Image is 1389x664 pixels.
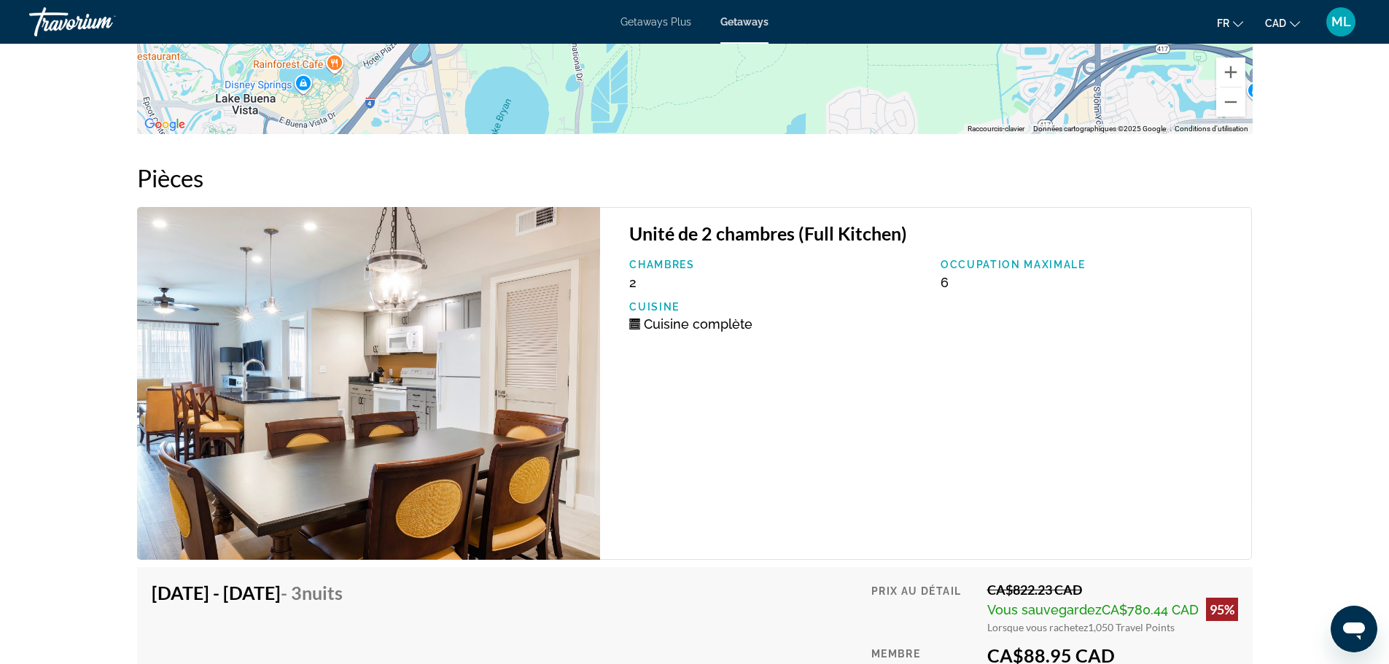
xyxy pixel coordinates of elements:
button: Raccourcis-clavier [968,124,1024,134]
span: Lorsque vous rachetez [987,621,1088,633]
span: Cuisine complète [644,316,752,332]
img: WorldMark Orlando Kingstown Reef - 3 Nights [137,207,601,560]
a: Getaways Plus [620,16,691,28]
span: 2 [629,275,637,290]
span: 6 [941,275,949,290]
span: - 3 [281,582,343,604]
span: Vous sauvegardez [987,602,1102,617]
h3: Unité de 2 chambres (Full Kitchen) [629,222,1237,244]
span: 1,050 Travel Points [1088,621,1175,633]
h4: [DATE] - [DATE] [152,582,376,604]
div: 95% [1206,598,1238,621]
span: ML [1331,15,1351,29]
span: fr [1217,17,1229,29]
a: Travorium [29,3,175,41]
button: User Menu [1322,7,1360,37]
div: CA$822.23 CAD [987,582,1238,598]
span: nuits [302,582,343,604]
button: Change language [1217,12,1243,34]
h2: Pièces [137,163,1253,192]
p: Occupation maximale [941,259,1237,270]
span: Données cartographiques ©2025 Google [1033,125,1166,133]
img: Google [141,115,189,134]
a: Conditions d'utilisation (s'ouvre dans un nouvel onglet) [1175,125,1248,133]
button: Change currency [1265,12,1300,34]
a: Getaways [720,16,769,28]
p: Cuisine [629,301,926,313]
button: Zoom arrière [1216,87,1245,117]
button: Zoom avant [1216,58,1245,87]
span: CA$780.44 CAD [1102,602,1199,617]
span: CAD [1265,17,1286,29]
p: Chambres [629,259,926,270]
a: Ouvrir cette zone dans Google Maps (s'ouvre dans une nouvelle fenêtre) [141,115,189,134]
div: Prix au détail [871,582,976,633]
iframe: Bouton de lancement de la fenêtre de messagerie [1331,606,1377,652]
